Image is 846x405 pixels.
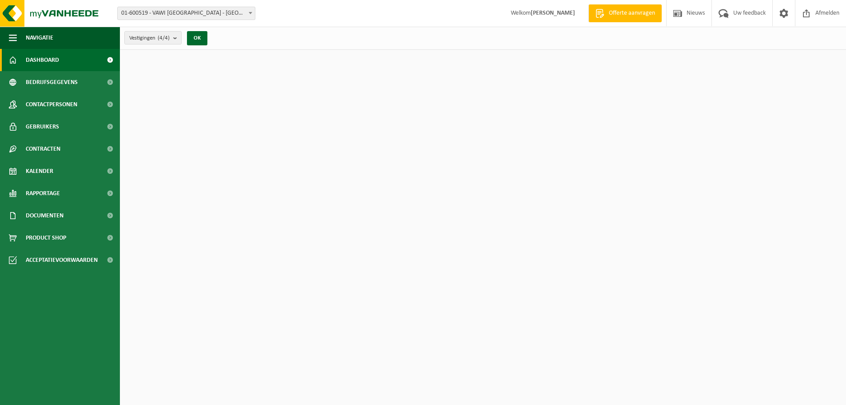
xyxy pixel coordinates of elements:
[158,35,170,41] count: (4/4)
[26,27,53,49] span: Navigatie
[26,205,64,227] span: Documenten
[26,249,98,271] span: Acceptatievoorwaarden
[26,49,59,71] span: Dashboard
[26,182,60,205] span: Rapportage
[26,138,60,160] span: Contracten
[124,31,182,44] button: Vestigingen(4/4)
[26,93,77,116] span: Contactpersonen
[129,32,170,45] span: Vestigingen
[26,116,59,138] span: Gebruikers
[26,227,66,249] span: Product Shop
[588,4,662,22] a: Offerte aanvragen
[187,31,207,45] button: OK
[26,71,78,93] span: Bedrijfsgegevens
[531,10,575,16] strong: [PERSON_NAME]
[118,7,255,20] span: 01-600519 - VAWI NV - ANTWERPEN
[26,160,53,182] span: Kalender
[117,7,255,20] span: 01-600519 - VAWI NV - ANTWERPEN
[607,9,657,18] span: Offerte aanvragen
